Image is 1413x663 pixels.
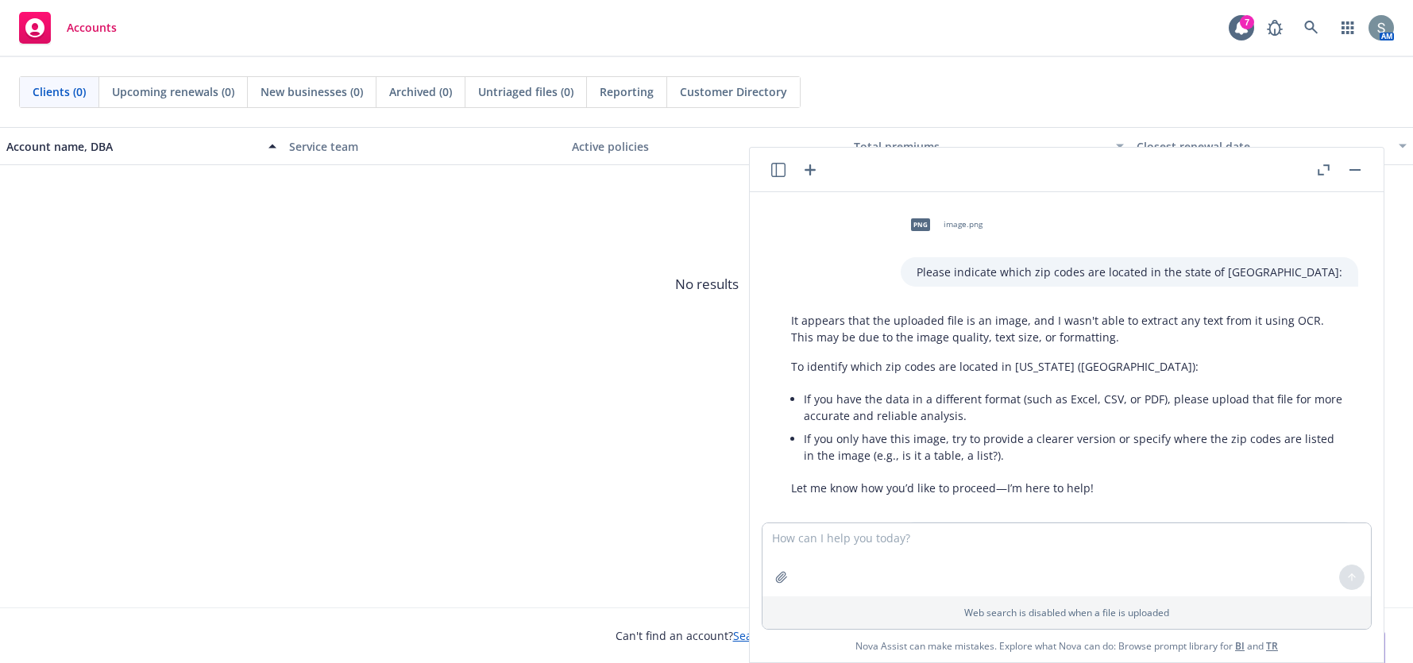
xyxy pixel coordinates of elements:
[847,127,1130,165] button: Total premiums
[756,630,1377,662] span: Nova Assist can make mistakes. Explore what Nova can do: Browse prompt library for and
[791,480,1342,496] p: Let me know how you’d like to proceed—I’m here to help!
[1259,12,1291,44] a: Report a Bug
[854,138,1106,155] div: Total premiums
[389,83,452,100] span: Archived (0)
[1240,15,1254,29] div: 7
[1235,639,1245,653] a: BI
[1266,639,1278,653] a: TR
[791,312,1342,345] p: It appears that the uploaded file is an image, and I wasn't able to extract any text from it usin...
[572,138,842,155] div: Active policies
[283,127,566,165] button: Service team
[600,83,654,100] span: Reporting
[804,387,1342,427] li: If you have the data in a different format (such as Excel, CSV, or PDF), please upload that file ...
[1332,12,1364,44] a: Switch app
[13,6,123,50] a: Accounts
[112,83,234,100] span: Upcoming renewals (0)
[804,427,1342,467] li: If you only have this image, try to provide a clearer version or specify where the zip codes are ...
[1130,127,1413,165] button: Closest renewal date
[680,83,787,100] span: Customer Directory
[733,628,798,643] a: Search for it
[261,83,363,100] span: New businesses (0)
[6,138,259,155] div: Account name, DBA
[289,138,559,155] div: Service team
[616,627,798,644] span: Can't find an account?
[944,219,983,229] span: image.png
[917,264,1342,280] p: Please indicate which zip codes are located in the state of [GEOGRAPHIC_DATA]:
[901,205,986,245] div: pngimage.png
[478,83,573,100] span: Untriaged files (0)
[33,83,86,100] span: Clients (0)
[1295,12,1327,44] a: Search
[772,606,1361,619] p: Web search is disabled when a file is uploaded
[67,21,117,34] span: Accounts
[1137,138,1389,155] div: Closest renewal date
[566,127,848,165] button: Active policies
[791,358,1342,375] p: To identify which zip codes are located in [US_STATE] ([GEOGRAPHIC_DATA]):
[911,218,930,230] span: png
[1369,15,1394,40] img: photo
